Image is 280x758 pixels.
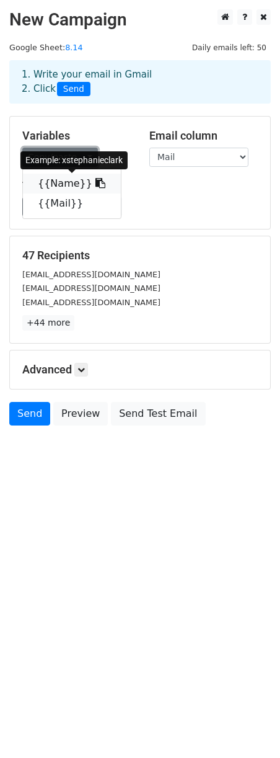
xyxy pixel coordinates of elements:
div: Example: xstephanieclark [20,151,128,169]
h5: Email column [149,129,258,143]
h2: New Campaign [9,9,271,30]
a: Send [9,402,50,426]
iframe: Chat Widget [218,698,280,758]
small: [EMAIL_ADDRESS][DOMAIN_NAME] [22,283,160,293]
span: Send [57,82,90,97]
a: Send Test Email [111,402,205,426]
small: [EMAIL_ADDRESS][DOMAIN_NAME] [22,298,160,307]
div: 1. Write your email in Gmail 2. Click [12,68,268,96]
small: Google Sheet: [9,43,83,52]
span: Daily emails left: 50 [188,41,271,55]
h5: 47 Recipients [22,249,258,262]
a: +44 more [22,315,74,331]
small: [EMAIL_ADDRESS][DOMAIN_NAME] [22,270,160,279]
a: {{Name}} [23,174,121,194]
a: {{Mail}} [23,194,121,213]
a: Daily emails left: 50 [188,43,271,52]
h5: Variables [22,129,131,143]
div: 聊天小组件 [218,698,280,758]
a: Preview [53,402,108,426]
h5: Advanced [22,363,258,377]
a: 8.14 [65,43,82,52]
